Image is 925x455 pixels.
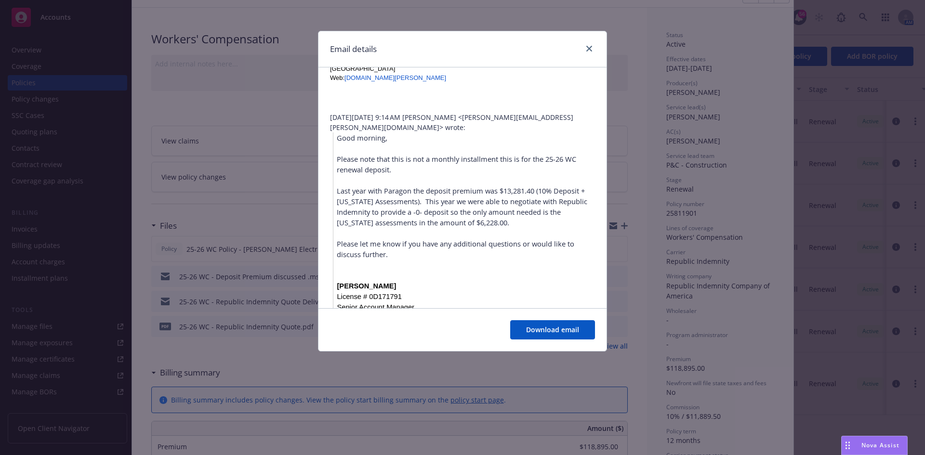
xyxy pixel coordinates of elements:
[337,293,401,300] span: License # 0D171791
[337,303,414,311] span: Senior Account Manager
[842,436,854,455] div: Drag to move
[861,441,899,449] span: Nova Assist
[526,325,579,334] span: Download email
[337,239,574,259] span: Please let me know if you have any additional questions or would like to discuss further.
[510,320,595,339] button: Download email
[337,282,396,290] span: [PERSON_NAME]
[841,436,908,455] button: Nova Assist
